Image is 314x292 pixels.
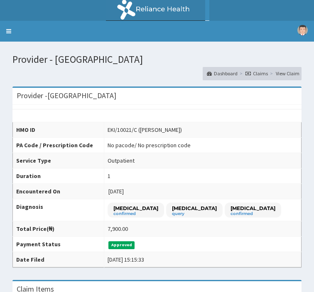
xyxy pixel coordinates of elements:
th: Payment Status [13,237,104,252]
div: 1 [108,172,110,180]
a: View Claim [276,70,299,77]
small: query [172,212,217,216]
div: [DATE] 15:15:33 [108,255,144,264]
th: Total Price(₦) [13,221,104,237]
th: Service Type [13,153,104,168]
div: No pacode / No prescription code [108,141,191,149]
a: Claims [245,70,268,77]
p: [MEDICAL_DATA] [231,205,275,212]
th: Date Filed [13,252,104,267]
th: PA Code / Prescription Code [13,137,104,153]
img: User Image [297,25,308,35]
h1: Provider - [GEOGRAPHIC_DATA] [12,54,302,65]
p: [MEDICAL_DATA] [113,205,158,212]
th: Duration [13,168,104,183]
a: Dashboard [207,70,238,77]
th: Encountered On [13,183,104,199]
div: EKI/10021/C ([PERSON_NAME]) [108,126,182,134]
p: [MEDICAL_DATA] [172,205,217,212]
small: confirmed [113,212,158,216]
th: Diagnosis [13,199,104,221]
div: Outpatient [108,156,135,165]
th: HMO ID [13,122,104,137]
span: Approved [108,241,135,249]
h3: Provider - [GEOGRAPHIC_DATA] [17,92,116,99]
div: 7,900.00 [108,225,128,233]
small: confirmed [231,212,275,216]
span: [DATE] [108,188,124,195]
